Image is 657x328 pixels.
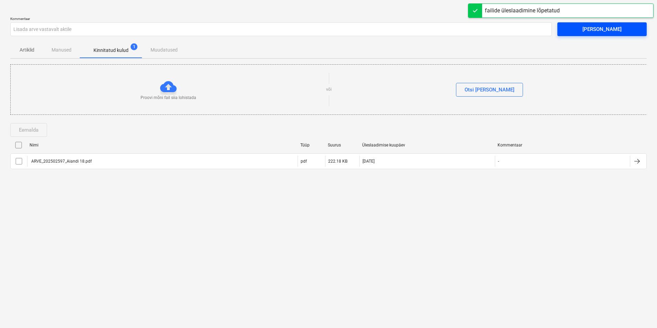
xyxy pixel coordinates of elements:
[328,143,357,147] div: Suurus
[485,7,560,15] div: failide üleslaadimine lõpetatud
[19,46,35,54] p: Artiklid
[498,159,499,164] div: -
[300,143,322,147] div: Tüüp
[557,22,647,36] button: [PERSON_NAME]
[582,25,622,34] div: [PERSON_NAME]
[30,143,295,147] div: Nimi
[10,64,647,115] div: Proovi mõni fail siia lohistadavõiOtsi [PERSON_NAME]
[93,47,129,54] p: Kinnitatud kulud
[362,143,492,147] div: Üleslaadimise kuupäev
[456,83,523,97] button: Otsi [PERSON_NAME]
[30,159,92,164] div: ARVE_202502597_Aiandi 18.pdf
[326,87,332,92] p: või
[131,43,137,50] span: 1
[141,95,196,101] p: Proovi mõni fail siia lohistada
[498,143,627,147] div: Kommentaar
[301,159,307,164] div: pdf
[10,17,552,22] p: Kommentaar
[363,159,375,164] div: [DATE]
[465,85,514,94] div: Otsi [PERSON_NAME]
[328,159,347,164] div: 222.18 KB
